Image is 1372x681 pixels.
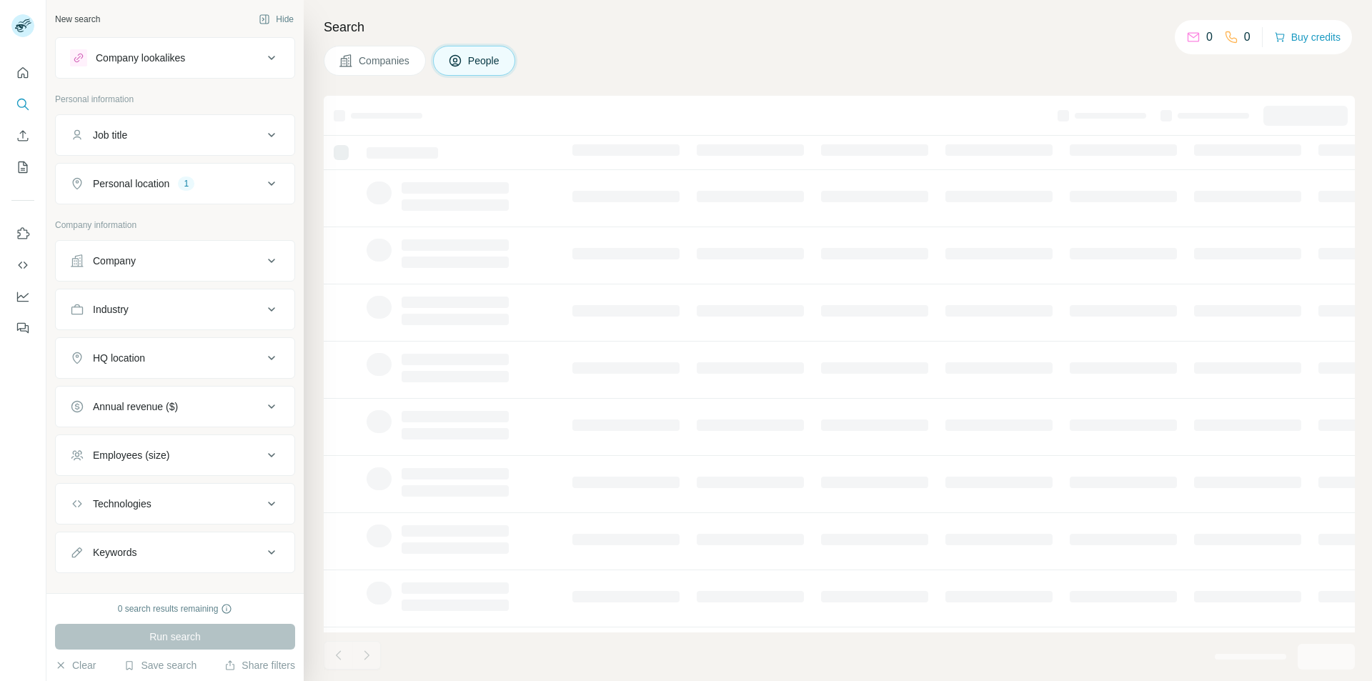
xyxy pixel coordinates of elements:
[55,658,96,672] button: Clear
[11,315,34,341] button: Feedback
[93,399,178,414] div: Annual revenue ($)
[56,41,294,75] button: Company lookalikes
[249,9,304,30] button: Hide
[93,128,127,142] div: Job title
[93,302,129,317] div: Industry
[11,91,34,117] button: Search
[56,389,294,424] button: Annual revenue ($)
[96,51,185,65] div: Company lookalikes
[1206,29,1213,46] p: 0
[55,219,295,232] p: Company information
[56,166,294,201] button: Personal location1
[93,254,136,268] div: Company
[56,487,294,521] button: Technologies
[224,658,295,672] button: Share filters
[93,351,145,365] div: HQ location
[468,54,501,68] span: People
[56,244,294,278] button: Company
[93,448,169,462] div: Employees (size)
[56,292,294,327] button: Industry
[11,123,34,149] button: Enrich CSV
[11,221,34,247] button: Use Surfe on LinkedIn
[56,341,294,375] button: HQ location
[118,602,233,615] div: 0 search results remaining
[55,13,100,26] div: New search
[178,177,194,190] div: 1
[56,118,294,152] button: Job title
[93,177,169,191] div: Personal location
[55,93,295,106] p: Personal information
[11,154,34,180] button: My lists
[1244,29,1251,46] p: 0
[359,54,411,68] span: Companies
[324,17,1355,37] h4: Search
[56,535,294,570] button: Keywords
[56,438,294,472] button: Employees (size)
[11,284,34,309] button: Dashboard
[124,658,197,672] button: Save search
[11,60,34,86] button: Quick start
[11,252,34,278] button: Use Surfe API
[1274,27,1341,47] button: Buy credits
[93,497,151,511] div: Technologies
[93,545,136,560] div: Keywords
